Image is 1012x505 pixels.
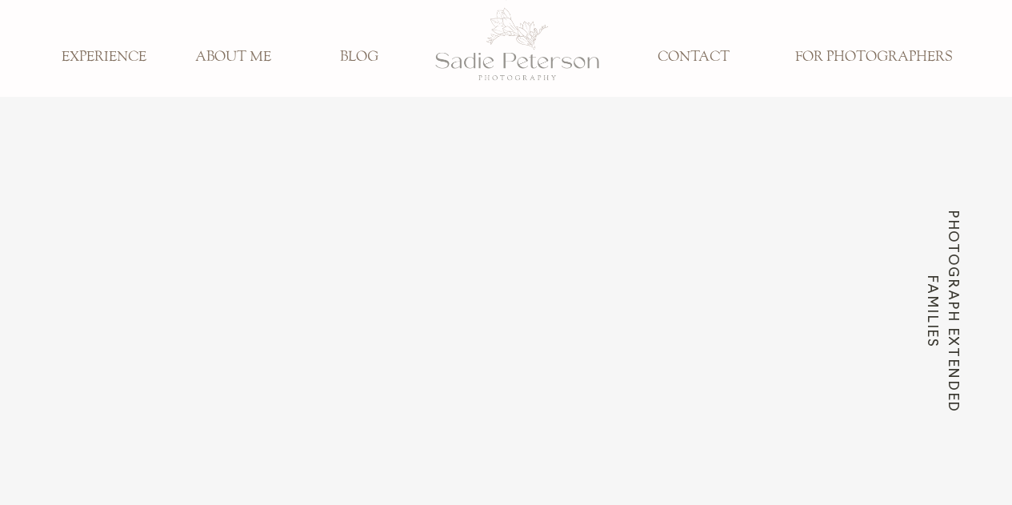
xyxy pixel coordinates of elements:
a: FOR PHOTOGRAPHERS [784,49,964,66]
a: EXPERIENCE [51,49,157,66]
a: BLOG [306,49,412,66]
a: CONTACT [641,49,746,66]
a: ABOUT ME [181,49,286,66]
h3: Photograph Extended Families [945,128,962,495]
